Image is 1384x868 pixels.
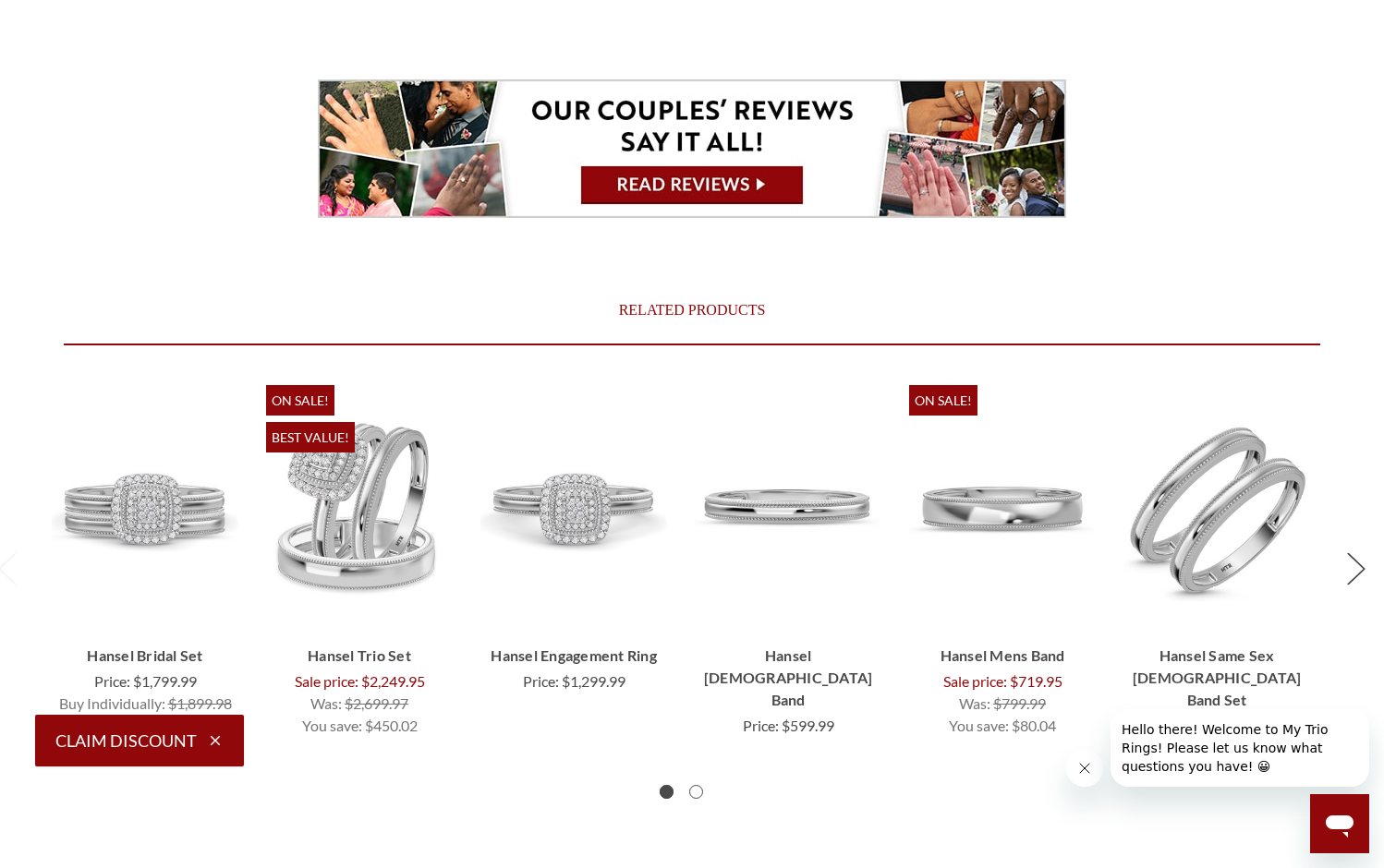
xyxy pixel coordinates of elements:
button: Go to slide 1 of 2, active [660,785,674,799]
iframe: Button to launch messaging window [1310,794,1369,853]
a: Hansel 0 ct tw. No Gemstone Ladies Band 10K White Gold, $599.99 [695,385,881,631]
button: Go to slide 2 of 2 [1337,539,1374,596]
span: $1,799.99 [133,672,197,690]
img: Photo of Hansel 0 ct tw. No Gemstone Same Sex Ladies Band Set 10K White Gold [WL2265W] [1123,415,1310,601]
a: Hansel 0 ct tw. No Gemstone Mens Band 10K White Gold, Was: $799.99, Sale price: $719.95 [909,385,1096,631]
a: Related Products [64,277,1320,344]
a: Hansel 0 ct tw. No Gemstone Same Sex Ladies Band Set 10K White Gold, $1,099.99 [1123,385,1310,631]
span: Go to slide 1 of 2, active [661,809,673,810]
a: Hansel 1/7 ct tw. Diamond Cushion Cluster Engagement Ring 10K White Gold, $1,299.99 [480,385,667,631]
span: Price: [523,672,559,690]
span: $599.99 [782,717,834,734]
span: You save: $80.04 [949,717,1056,734]
span: Go to slide 2 of 2 [690,809,702,810]
img: Photo of Hansel 0 ct tw. No Gemstone Ladies Band 10K White Gold [BT2265WL] [695,415,881,601]
img: Photo of Hansel 1/8 ct tw. Cushion Cluster Engagement Ring 10K White Gold [BT2265WE-C000] [480,415,667,601]
a: Hansel 0 ct tw. No Gemstone Ladies Band 10K White Gold, $599.99 [692,645,884,711]
img: Photo of Hansel 1/8 Carat T.W. Cushion Cluster Bridal Set 10K White Gold [BR2265W-C000] [52,415,238,601]
img: Photo of Hansel 0 ct tw. No Gemstone Mens Band 10K White Gold [BT2265WM] [909,415,1096,601]
span: $2,699.97 [345,694,408,712]
a: Hansel 1/7 ct tw. Diamond Cushion Cluster Trio Set 10K White Gold, Was: $2,499.99, Sale price: $2... [263,645,455,667]
span: Go to slide 2 of 2 [1347,597,1364,597]
span: $799.99 [993,694,1046,712]
button: Claim Discount [35,715,244,766]
span: Sale price: [295,672,358,690]
a: Hansel 1/7 ct tw. Diamond Cushion Cluster Engagement Ring 10K White Gold, $1,299.99 [478,645,670,667]
span: On Sale! [272,392,329,408]
span: You save: $450.02 [302,717,418,734]
span: Sale price: [943,672,1007,690]
span: Buy Individually: [59,694,165,712]
span: Was: [310,694,342,712]
a: Hansel 0 ct tw. No Gemstone Same Sex Ladies Band Set 10K White Gold, $1,099.99 [1121,645,1313,711]
span: Was: [959,694,990,712]
span: Price: [94,672,130,690]
span: $2,249.95 [361,672,425,690]
iframe: Message from company [1111,709,1369,787]
a: Hansel 1/7 ct tw. Diamond Cushion Cluster Bridal Set 10K White Gold, $1,799.99 [52,385,238,631]
a: Hansel 1/7 ct tw. Diamond Cushion Cluster Trio Set 10K White Gold, Was: $2,499.99, Sale price: $2... [266,385,453,631]
button: Go to slide 2 of 2 [689,785,703,799]
img: Review [318,79,1066,218]
iframe: Close message [1066,750,1103,787]
span: On Sale! [915,392,972,408]
a: Hansel 0 ct tw. No Gemstone Mens Band 10K White Gold, Was: $799.99, Sale price: $719.95 [906,645,1099,667]
span: $719.95 [1010,672,1062,690]
span: $1,899.98 [168,694,232,712]
a: Hansel 1/7 ct tw. Diamond Cushion Cluster Bridal Set 10K White Gold, $1,799.99 [49,645,241,667]
img: Photo of Hansel 1/8 ct tw. Cushion Cluster Trio Set 10K White Gold [BT2265W-C000] [266,415,453,601]
span: Price: [743,717,779,734]
span: $1,299.99 [562,672,625,690]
